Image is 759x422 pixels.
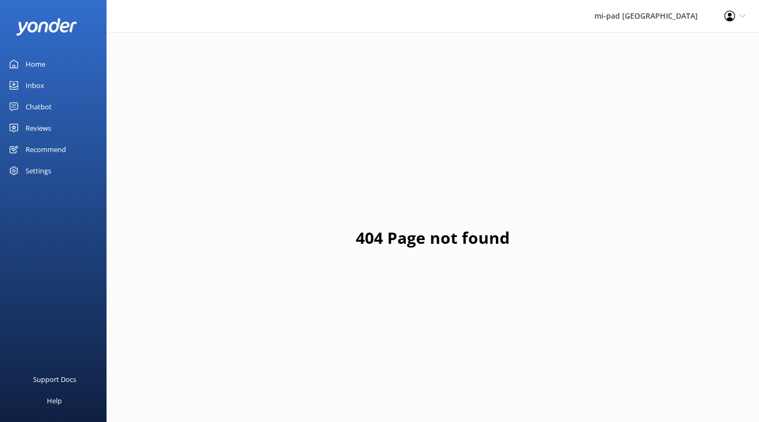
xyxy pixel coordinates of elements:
[26,117,51,139] div: Reviews
[26,75,44,96] div: Inbox
[356,225,510,251] h1: 404 Page not found
[26,139,66,160] div: Recommend
[26,160,51,181] div: Settings
[33,369,76,390] div: Support Docs
[47,390,62,411] div: Help
[26,53,45,75] div: Home
[16,18,77,36] img: yonder-white-logo.png
[26,96,52,117] div: Chatbot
